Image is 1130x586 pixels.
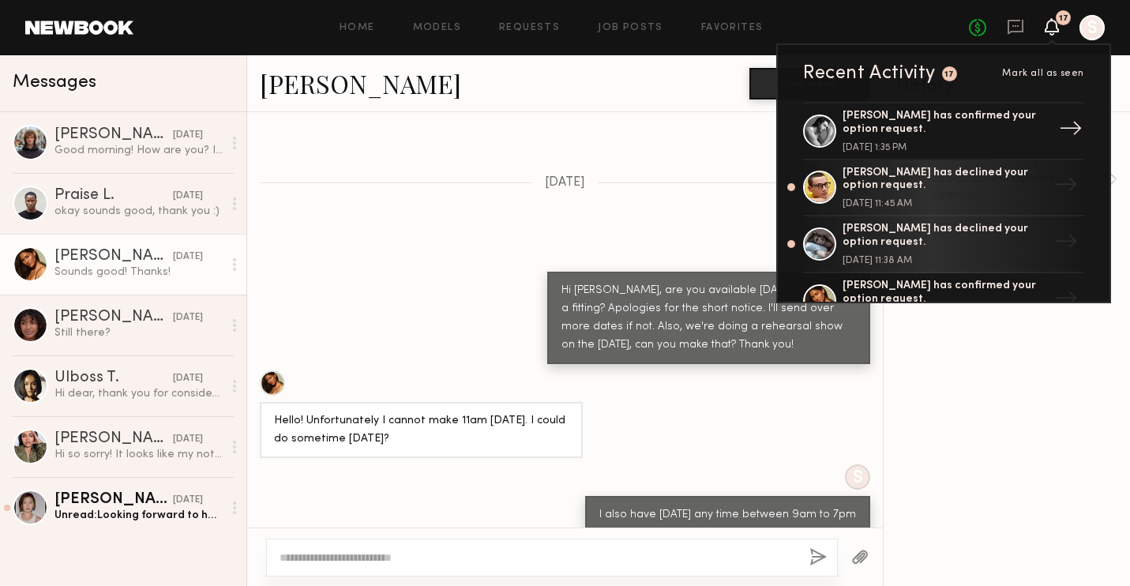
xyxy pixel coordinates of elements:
[749,68,870,100] button: Book model
[1059,14,1068,23] div: 17
[944,70,955,79] div: 17
[749,76,870,89] a: Book model
[1048,224,1084,265] div: →
[1048,167,1084,208] div: →
[1079,15,1105,40] a: S
[843,143,1048,152] div: [DATE] 1:35 PM
[545,176,585,190] span: [DATE]
[843,256,1048,265] div: [DATE] 11:38 AM
[54,249,173,265] div: [PERSON_NAME]
[843,280,1048,306] div: [PERSON_NAME] has confirmed your option request.
[803,102,1084,160] a: [PERSON_NAME] has confirmed your option request.[DATE] 1:35 PM→
[54,188,173,204] div: Praise L.
[599,506,856,524] div: I also have [DATE] any time between 9am to 7pm
[173,432,203,447] div: [DATE]
[54,325,223,340] div: Still there?
[499,23,560,33] a: Requests
[843,167,1048,193] div: [PERSON_NAME] has declined your option request.
[173,371,203,386] div: [DATE]
[803,64,936,83] div: Recent Activity
[340,23,375,33] a: Home
[803,160,1084,217] a: [PERSON_NAME] has declined your option request.[DATE] 11:45 AM→
[54,447,223,462] div: Hi so sorry! It looks like my notifications were turned off on the app. Thank you for the info. I...
[54,431,173,447] div: [PERSON_NAME]
[54,265,223,280] div: Sounds good! Thanks!
[260,66,461,100] a: [PERSON_NAME]
[173,189,203,204] div: [DATE]
[173,310,203,325] div: [DATE]
[803,216,1084,273] a: [PERSON_NAME] has declined your option request.[DATE] 11:38 AM→
[173,250,203,265] div: [DATE]
[54,204,223,219] div: okay sounds good, thank you :)
[413,23,461,33] a: Models
[13,73,96,92] span: Messages
[54,370,173,386] div: Ulboss T.
[54,386,223,401] div: Hi dear, thank you for considering me for the show however I will be out of town that date but le...
[173,128,203,143] div: [DATE]
[54,143,223,158] div: Good morning! How are you? I just finished my work and on my way now. I think I will be around 11...
[843,199,1048,208] div: [DATE] 11:45 AM
[803,273,1084,330] a: [PERSON_NAME] has confirmed your option request.→
[598,23,663,33] a: Job Posts
[1053,111,1089,152] div: →
[843,223,1048,250] div: [PERSON_NAME] has declined your option request.
[54,508,223,523] div: Unread: Looking forward to hearing back(:(:
[843,110,1048,137] div: [PERSON_NAME] has confirmed your option request.
[274,412,569,449] div: Hello! Unfortunately I cannot make 11am [DATE]. I could do sometime [DATE]?
[561,282,856,355] div: Hi [PERSON_NAME], are you available [DATE] at 11am for a fitting? Apologies for the short notice....
[54,310,173,325] div: [PERSON_NAME]
[1048,280,1084,321] div: →
[54,492,173,508] div: [PERSON_NAME]
[173,493,203,508] div: [DATE]
[54,127,173,143] div: [PERSON_NAME]
[701,23,764,33] a: Favorites
[1002,69,1084,78] span: Mark all as seen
